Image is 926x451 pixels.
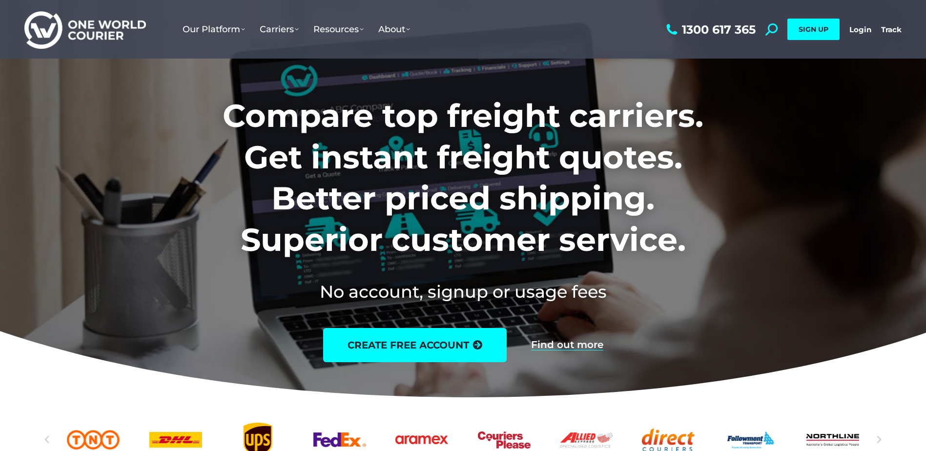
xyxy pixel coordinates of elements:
a: create free account [323,328,507,362]
a: Login [849,25,871,34]
a: Track [881,25,902,34]
a: 1300 617 365 [664,23,756,36]
a: SIGN UP [787,19,840,40]
h1: Compare top freight carriers. Get instant freight quotes. Better priced shipping. Superior custom... [158,95,768,260]
span: Carriers [260,24,299,35]
span: Our Platform [183,24,245,35]
a: Find out more [531,340,603,350]
span: About [378,24,410,35]
h2: No account, signup or usage fees [158,280,768,304]
a: Resources [306,14,371,44]
a: Our Platform [175,14,252,44]
img: One World Courier [24,10,146,49]
span: SIGN UP [799,25,828,34]
a: About [371,14,417,44]
span: Resources [313,24,364,35]
a: Carriers [252,14,306,44]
